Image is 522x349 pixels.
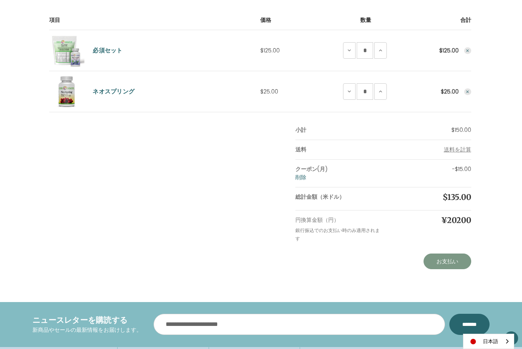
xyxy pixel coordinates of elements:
input: Essential Set [357,42,373,59]
aside: Language selected: 日本語 [463,334,514,349]
strong: クーポン(月) [295,165,327,173]
button: Remove NeoSpring from cart [464,88,471,95]
strong: $25.00 [441,88,459,95]
p: 新商品やセールの最新情報をお届けします。 [32,326,142,334]
th: 合計 [401,16,471,30]
button: Add Info [444,146,471,154]
div: Language [463,334,514,349]
small: 銀行振込でのお支払い時のみ適用されます [295,227,380,242]
span: -$15.00 [452,165,471,173]
span: $150.00 [451,126,471,134]
th: 価格 [260,16,331,30]
h4: ニュースレターを購読する [32,314,142,326]
span: 送料を計算 [444,146,471,153]
a: お支払い [424,254,471,269]
a: 日本語 [463,334,514,349]
span: $135.00 [443,192,471,202]
a: ネオスプリング [93,87,134,96]
span: $25.00 [260,88,278,95]
strong: 送料 [295,146,306,153]
strong: 総計金額（米ドル） [295,193,345,201]
a: 削除 [295,173,306,181]
span: ¥20200 [441,215,471,225]
th: 項目 [49,16,260,30]
strong: $125.00 [439,47,459,54]
input: NeoSpring [357,83,373,100]
a: 必須セット [93,46,122,55]
th: 数量 [331,16,401,30]
button: Remove Essential Set from cart [464,47,471,54]
strong: 小計 [295,126,306,134]
p: 円換算金額（円） [295,216,383,224]
span: $125.00 [260,47,280,54]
